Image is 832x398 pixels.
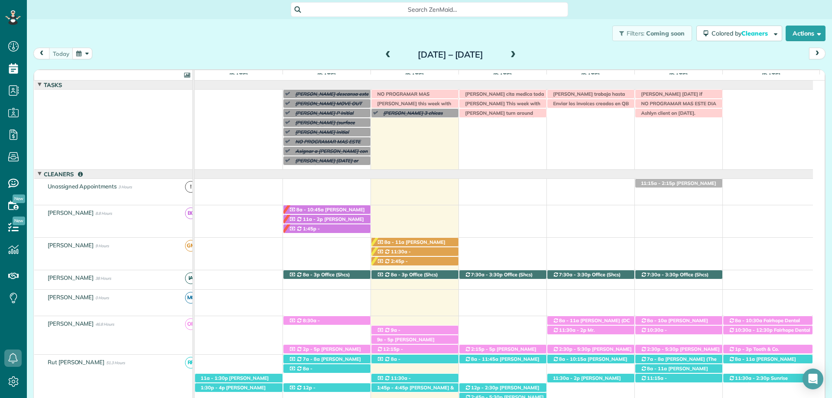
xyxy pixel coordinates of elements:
span: [PERSON_NAME] 3 chicas [379,110,443,116]
div: [STREET_ADDRESS] [635,316,722,325]
span: [DATE] [315,72,338,79]
div: [STREET_ADDRESS] [547,374,634,383]
span: Office (Shcs) ([PHONE_NUMBER]) [552,272,621,284]
div: [STREET_ADDRESS][PERSON_NAME] [723,326,813,335]
div: [STREET_ADDRESS] [371,355,458,364]
span: RP [185,357,197,369]
span: 8a - 11a [559,317,579,324]
span: [PERSON_NAME] ([PHONE_NUMBER]) [640,333,695,345]
span: 0 Hours [95,295,109,300]
span: 38 Hours [95,276,111,281]
div: 11940 [US_STATE] 181 - Fairhope, AL, 36532 [547,270,634,279]
span: Unassigned Appointments [46,183,118,190]
span: 8a - 10:15a [559,356,587,362]
span: 12:15p - 3:15p [377,346,403,358]
div: [STREET_ADDRESS] [723,316,813,325]
span: [PERSON_NAME] This week with [PERSON_NAME] [461,100,540,113]
span: 2:30p - 5:30p [559,346,591,352]
span: Ashlyn client on [DATE]. [637,110,696,116]
div: [STREET_ADDRESS] [547,316,634,325]
span: Colored by [712,29,771,37]
span: [PERSON_NAME] ([PHONE_NUMBER]) [640,317,708,330]
span: 11:30a - 2p [552,375,581,381]
div: [STREET_ADDRESS] [283,355,370,364]
span: [DATE] [667,72,689,79]
div: [STREET_ADDRESS] [635,364,722,373]
span: 9 Hours [95,243,109,248]
span: IA [185,272,197,284]
div: [STREET_ADDRESS] [283,224,370,233]
span: 1:45p - 4:45p [377,385,409,391]
span: 46.8 Hours [95,322,114,327]
span: [PERSON_NAME] ([PHONE_NUMBER]) [289,356,361,368]
span: 7a - 8a [647,356,664,362]
span: [PERSON_NAME] ([PHONE_NUMBER]) [377,264,431,276]
div: [STREET_ADDRESS] [547,326,634,335]
div: [STREET_ADDRESS][PERSON_NAME] [371,238,458,247]
span: Filters: [627,29,645,37]
span: [PERSON_NAME] ([PHONE_NUMBER]) [377,239,445,251]
span: 3 Hours [118,184,132,189]
span: OP [185,318,197,330]
span: 7:30a - 3:30p [559,272,591,278]
span: 11:15a - 2:15p [640,375,667,387]
span: 9a - 11:30a [377,327,401,339]
span: 12p - 2:30p [471,385,499,391]
div: [STREET_ADDRESS] [635,355,722,364]
span: 8a - 11:15a [377,356,401,368]
span: 8a - 11:45a [471,356,499,362]
span: 8a - 11a [647,366,667,372]
span: [PERSON_NAME] this week with IC [373,100,452,113]
span: New [13,217,25,225]
span: 2p - 5p [302,346,320,352]
div: 11940 [US_STATE] 181 - Fairhope, AL, 36532 [459,270,546,279]
div: [STREET_ADDRESS] [635,179,722,188]
span: 2:15p - 5p [471,346,496,352]
div: [STREET_ADDRESS] [459,345,546,354]
span: NO PROGRAMAR MAS ESTE DIA [291,139,361,151]
span: [DATE] [579,72,601,79]
span: 8a - 3p [302,272,320,278]
span: [PERSON_NAME] ([PHONE_NUMBER]) [200,375,269,387]
div: [STREET_ADDRESS] [635,374,722,383]
span: 8:30a - 12:45p [289,317,320,330]
span: 8a - 10:30a [734,317,763,324]
span: [PERSON_NAME] ([PHONE_NUMBER]) [552,346,632,358]
div: [STREET_ADDRESS] [371,257,458,266]
span: Cleaners [42,171,84,178]
span: [DATE] [403,72,426,79]
span: Cleaners [741,29,769,37]
span: 8a - 11a [734,356,755,362]
span: [PERSON_NAME] (DC LAWN) ([PHONE_NUMBER], [PHONE_NUMBER]) [640,346,720,365]
span: [PERSON_NAME] ([PHONE_NUMBER]) [465,346,536,358]
span: NO PROGRAMAR MAS [373,91,430,97]
div: [STREET_ADDRESS] [635,326,722,335]
div: [STREET_ADDRESS][PERSON_NAME][PERSON_NAME] [371,374,458,383]
span: [PERSON_NAME] ([PHONE_NUMBER]) [377,381,431,393]
span: [PERSON_NAME] (The Verandas) [640,356,717,368]
span: [PERSON_NAME] [46,209,96,216]
span: 11:30a - 2p [559,327,587,333]
span: [PERSON_NAME] (surface cleaning-full service charge. master bath please work it floor) [291,120,358,150]
span: 8a - 3p [390,272,408,278]
span: 51.3 Hours [106,360,125,365]
span: 11:30a - 2:30p [734,375,770,381]
div: [STREET_ADDRESS] [371,345,458,354]
span: [PERSON_NAME] ([PHONE_NUMBER]) [552,375,621,387]
div: [STREET_ADDRESS] [459,383,546,392]
span: [PERSON_NAME] ([PHONE_NUMBER]) [552,356,627,368]
div: [STREET_ADDRESS] [195,383,283,392]
span: [PERSON_NAME] P Initial [291,110,354,116]
button: Colored byCleaners [696,26,782,41]
div: 11940 [US_STATE] 181 - Fairhope, AL, 36532 [283,270,370,279]
div: [GEOGRAPHIC_DATA] sub - [GEOGRAPHIC_DATA] [283,345,370,354]
div: [STREET_ADDRESS][PERSON_NAME] [283,383,370,392]
span: 2:30p - 5:30p [647,346,679,352]
span: [PERSON_NAME] ([PHONE_NUMBER]) [377,362,434,374]
span: [DATE] [760,72,782,79]
span: Office (Shcs) ([PHONE_NUMBER]) [289,272,350,284]
span: 7:30a - 3:30p [471,272,503,278]
span: Tasks [42,81,64,88]
div: 19272 [US_STATE] 181 - Fairhope, AL, 36532 [635,345,722,354]
span: 11:30a - 1:30p [377,375,411,387]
